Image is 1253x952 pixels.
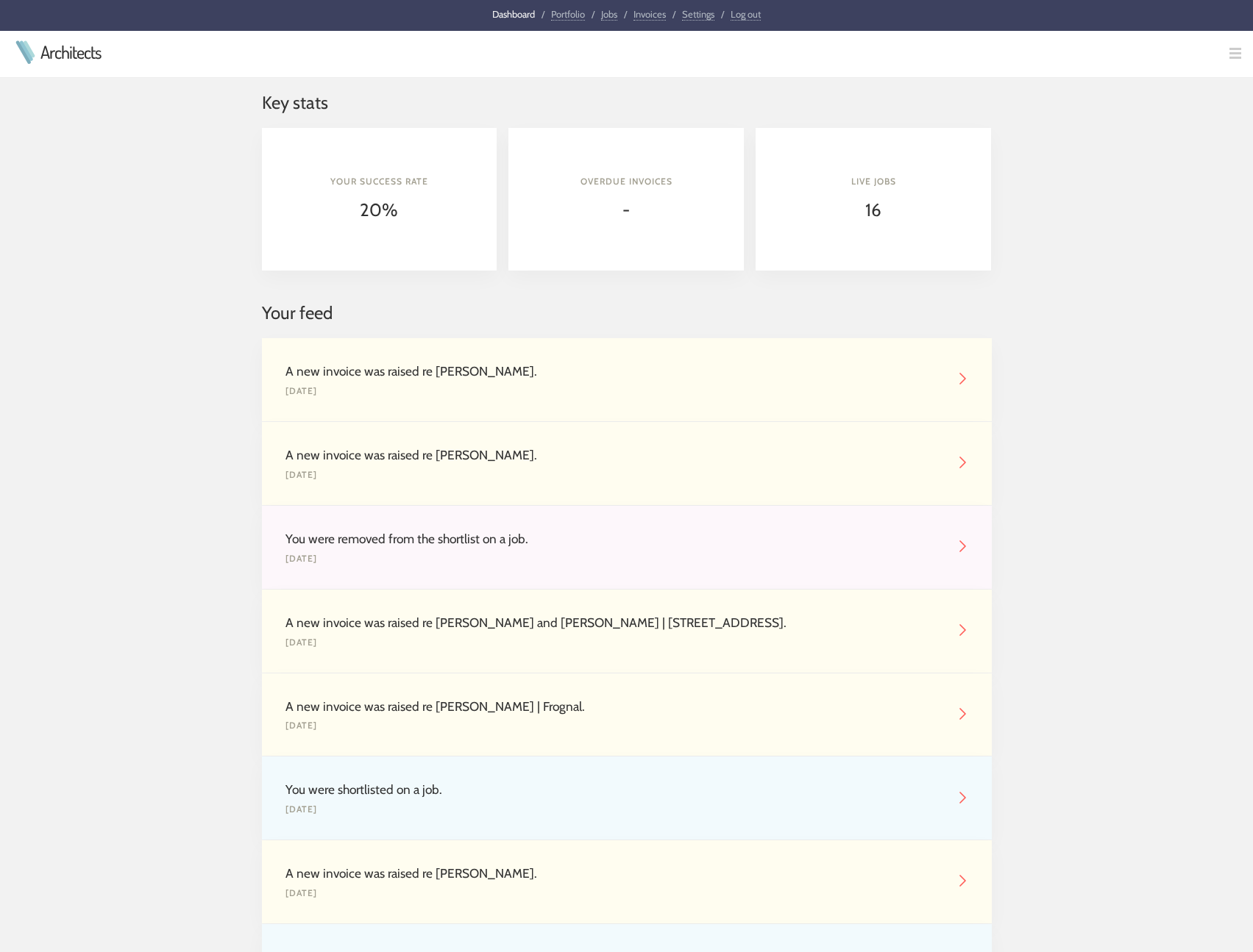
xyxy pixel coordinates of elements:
div: A new invoice was raised re [PERSON_NAME]. [285,445,945,465]
div: [DATE] [285,887,945,900]
div: [DATE] [285,636,945,649]
div: A new invoice was raised re [PERSON_NAME] | Frognal. [285,697,945,716]
span: / [624,8,627,20]
a: Invoices [633,8,666,21]
a: Jobs [601,8,617,21]
div: You were removed from the shortlist on a job. [285,529,945,548]
span: / [672,8,675,20]
a: Architects [40,43,101,61]
div: A new invoice was raised re [PERSON_NAME]. [285,362,945,381]
span: - [622,199,630,221]
h4: Overdue invoices [532,175,720,188]
div: [DATE] [285,468,945,482]
h4: Live jobs [779,175,968,188]
h2: Your feed [262,300,992,326]
div: A new invoice was raised re [PERSON_NAME]. [285,864,945,883]
span: / [542,8,544,20]
a: Log out [731,8,761,21]
a: Portfolio [551,8,585,21]
h2: Key stats [262,90,992,116]
div: [DATE] [285,384,945,398]
span: / [592,8,594,20]
a: Settings [682,8,714,21]
div: [DATE] [285,803,945,816]
div: You were shortlisted on a job. [285,780,945,799]
span: / [721,8,724,20]
img: Architects [12,40,38,64]
span: 20% [360,199,398,221]
h4: Your success rate [285,175,474,188]
div: [DATE] [285,719,945,732]
span: 16 [865,199,881,221]
a: Dashboard [492,8,535,20]
div: [DATE] [285,552,945,565]
div: A new invoice was raised re [PERSON_NAME] and [PERSON_NAME] | [STREET_ADDRESS]. [285,613,945,632]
